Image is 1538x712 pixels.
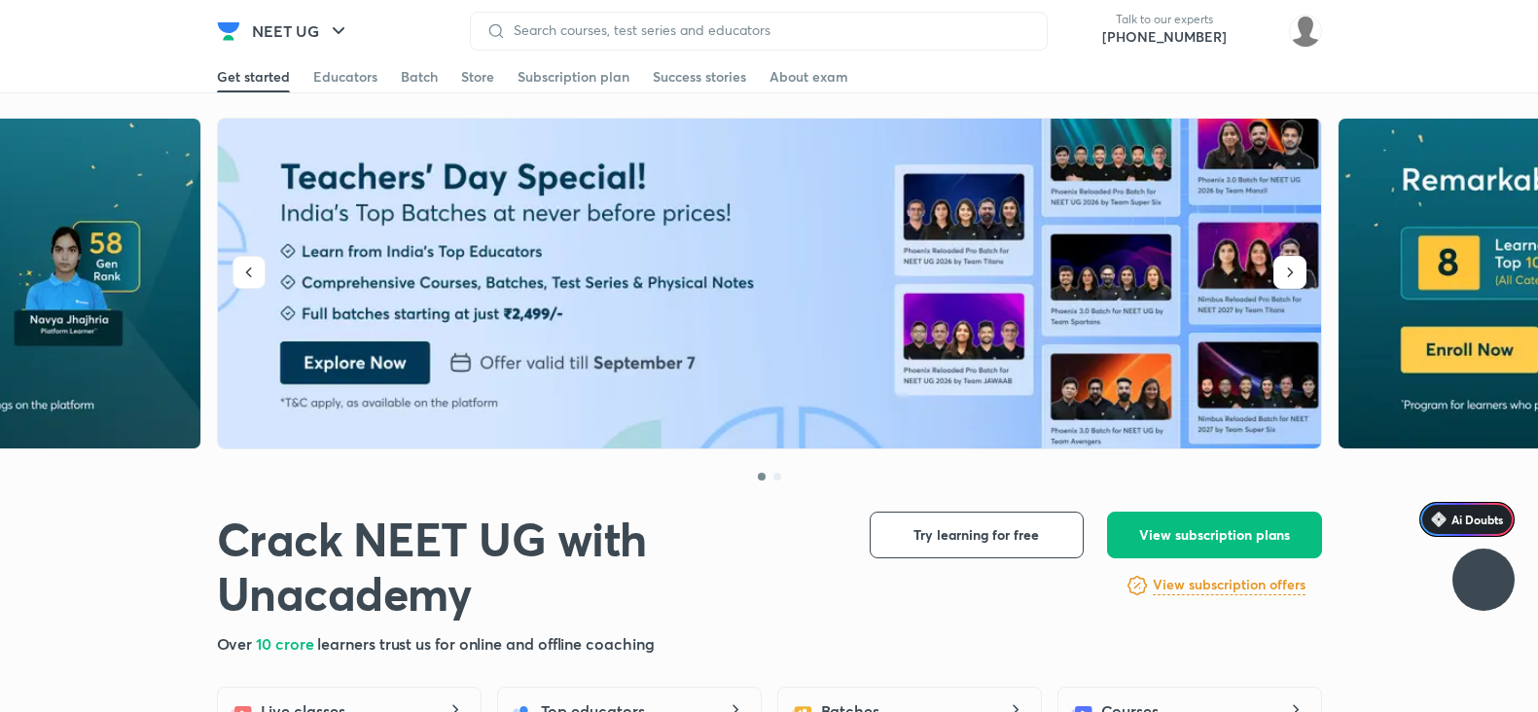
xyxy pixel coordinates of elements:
div: Educators [313,67,377,87]
img: avatar [1242,16,1273,47]
a: Store [461,61,494,92]
button: Try learning for free [870,512,1084,558]
a: View subscription offers [1153,574,1306,597]
div: Success stories [653,67,746,87]
span: learners trust us for online and offline coaching [317,633,654,654]
button: View subscription plans [1107,512,1322,558]
span: View subscription plans [1139,525,1290,545]
span: Over [217,633,257,654]
h1: Crack NEET UG with Unacademy [217,512,839,621]
img: call-us [1063,12,1102,51]
img: Pankaj Saproo [1289,15,1322,48]
h6: View subscription offers [1153,575,1306,595]
span: Ai Doubts [1451,512,1503,527]
a: Success stories [653,61,746,92]
span: Try learning for free [913,525,1039,545]
p: Talk to our experts [1102,12,1227,27]
a: [PHONE_NUMBER] [1102,27,1227,47]
a: About exam [769,61,848,92]
a: Batch [401,61,438,92]
img: ttu [1472,568,1495,591]
div: Batch [401,67,438,87]
img: Icon [1431,512,1447,527]
img: Company Logo [217,19,240,43]
a: Subscription plan [518,61,629,92]
div: Subscription plan [518,67,629,87]
div: About exam [769,67,848,87]
input: Search courses, test series and educators [506,22,1031,38]
button: NEET UG [240,12,362,51]
a: Ai Doubts [1419,502,1515,537]
a: Educators [313,61,377,92]
div: Get started [217,67,290,87]
a: Get started [217,61,290,92]
span: 10 crore [256,633,317,654]
div: Store [461,67,494,87]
